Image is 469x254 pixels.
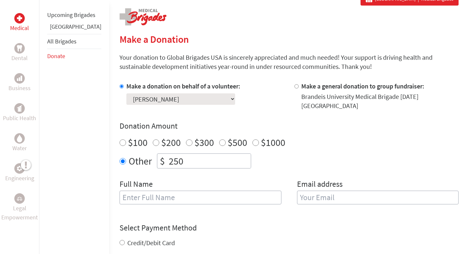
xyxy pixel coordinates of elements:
[47,49,101,63] li: Donate
[17,105,22,112] img: Public Health
[14,133,25,144] div: Water
[47,38,77,45] a: All Brigades
[194,136,214,149] label: $300
[50,23,101,30] a: [GEOGRAPHIC_DATA]
[120,223,459,233] h4: Select Payment Method
[47,8,101,22] li: Upcoming Brigades
[10,24,29,33] p: Medical
[5,174,34,183] p: Engineering
[5,163,34,183] a: EngineeringEngineering
[129,153,152,168] label: Other
[228,136,247,149] label: $500
[120,33,459,45] h2: Make a Donation
[17,45,22,51] img: Dental
[47,22,101,34] li: Belize
[14,103,25,114] div: Public Health
[11,43,28,63] a: DentalDental
[301,92,459,110] div: Brandeis University Medical Brigade [DATE] [GEOGRAPHIC_DATA]
[297,179,343,191] label: Email address
[161,136,181,149] label: $200
[120,179,153,191] label: Full Name
[12,144,27,153] p: Water
[167,154,251,168] input: Enter Amount
[157,154,167,168] div: $
[14,13,25,24] div: Medical
[1,193,38,222] a: Legal EmpowermentLegal Empowerment
[8,84,31,93] p: Business
[10,13,29,33] a: MedicalMedical
[17,166,22,171] img: Engineering
[120,121,459,131] h4: Donation Amount
[120,53,459,71] p: Your donation to Global Brigades USA is sincerely appreciated and much needed! Your support is dr...
[17,197,22,200] img: Legal Empowerment
[127,239,175,247] label: Credit/Debit Card
[47,34,101,49] li: All Brigades
[120,8,166,25] img: logo-medical.png
[301,82,424,90] label: Make a general donation to group fundraiser:
[126,82,240,90] label: Make a donation on behalf of a volunteer:
[17,135,22,142] img: Water
[8,73,31,93] a: BusinessBusiness
[12,133,27,153] a: WaterWater
[14,43,25,54] div: Dental
[128,136,148,149] label: $100
[11,54,28,63] p: Dental
[14,73,25,84] div: Business
[120,191,281,204] input: Enter Full Name
[261,136,285,149] label: $1000
[14,193,25,204] div: Legal Empowerment
[47,11,95,19] a: Upcoming Brigades
[14,163,25,174] div: Engineering
[297,191,459,204] input: Your Email
[1,204,38,222] p: Legal Empowerment
[17,16,22,21] img: Medical
[3,103,36,123] a: Public HealthPublic Health
[3,114,36,123] p: Public Health
[17,76,22,81] img: Business
[47,52,65,60] a: Donate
